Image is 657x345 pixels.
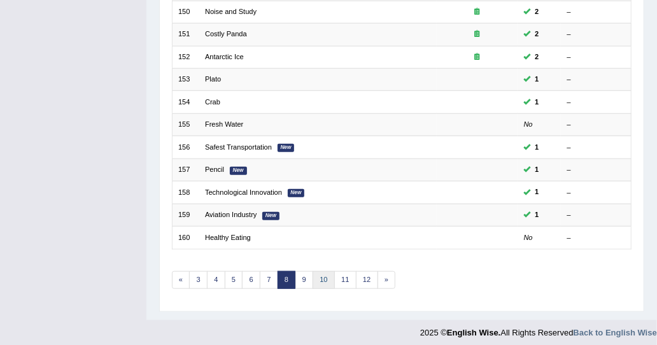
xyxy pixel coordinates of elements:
[262,212,279,220] em: New
[567,29,625,39] div: –
[567,120,625,130] div: –
[442,52,512,62] div: Exam occurring question
[574,328,657,337] a: Back to English Wise
[567,143,625,153] div: –
[205,53,244,60] a: Antarctic Ice
[205,143,272,151] a: Safest Transportation
[442,29,512,39] div: Exam occurring question
[205,188,282,196] a: Technological Innovation
[172,158,199,181] td: 157
[531,187,543,198] span: You can still take this question
[567,233,625,243] div: –
[172,46,199,68] td: 152
[278,144,295,152] em: New
[260,271,278,289] a: 7
[567,74,625,85] div: –
[524,120,533,128] em: No
[230,167,247,175] em: New
[334,271,357,289] a: 11
[278,271,296,289] a: 8
[205,98,220,106] a: Crab
[567,210,625,220] div: –
[225,271,243,289] a: 5
[313,271,335,289] a: 10
[205,8,257,15] a: Noise and Study
[172,204,199,226] td: 159
[420,320,657,339] div: 2025 © All Rights Reserved
[531,74,543,85] span: You can still take this question
[567,97,625,108] div: –
[172,227,199,249] td: 160
[531,142,543,153] span: You can still take this question
[447,328,500,337] strong: English Wise.
[205,165,224,173] a: Pencil
[205,75,221,83] a: Plato
[242,271,260,289] a: 6
[567,188,625,198] div: –
[567,7,625,17] div: –
[531,97,543,108] span: You can still take this question
[172,271,190,289] a: «
[378,271,396,289] a: »
[172,69,199,91] td: 153
[442,7,512,17] div: Exam occurring question
[189,271,208,289] a: 3
[205,234,251,241] a: Healthy Eating
[172,91,199,113] td: 154
[356,271,378,289] a: 12
[205,30,247,38] a: Costly Panda
[567,165,625,175] div: –
[531,209,543,221] span: You can still take this question
[205,120,243,128] a: Fresh Water
[172,113,199,136] td: 155
[531,52,543,63] span: You can still take this question
[531,29,543,40] span: You can still take this question
[172,24,199,46] td: 151
[172,136,199,158] td: 156
[531,6,543,18] span: You can still take this question
[288,189,305,197] em: New
[531,164,543,176] span: You can still take this question
[172,181,199,204] td: 158
[205,211,257,218] a: Aviation Industry
[207,271,225,289] a: 4
[295,271,314,289] a: 9
[172,1,199,23] td: 150
[524,234,533,241] em: No
[567,52,625,62] div: –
